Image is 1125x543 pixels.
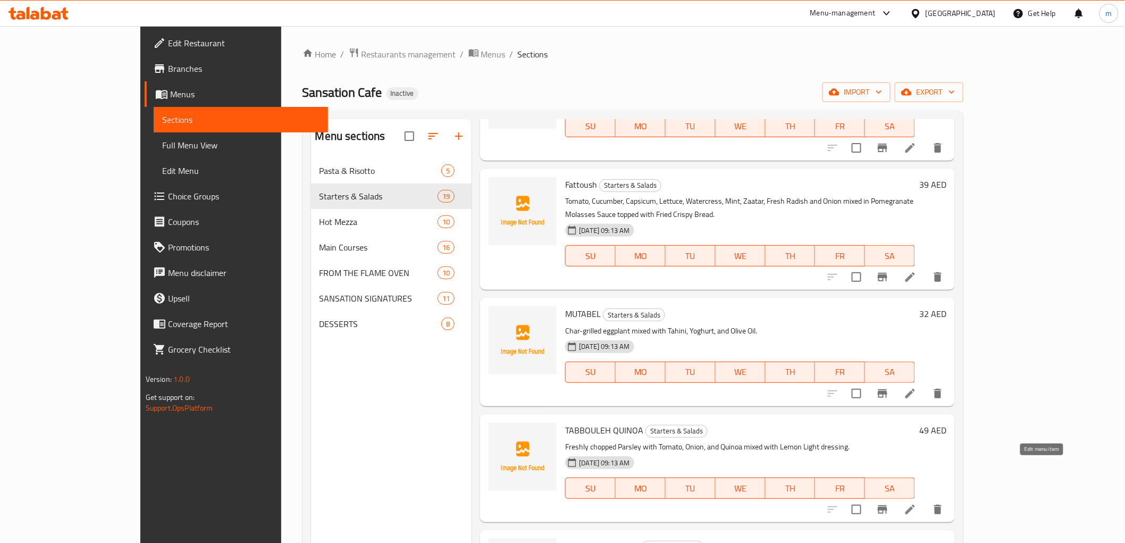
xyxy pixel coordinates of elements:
[925,135,951,161] button: delete
[565,306,601,322] span: MUTABEL
[869,481,911,496] span: SA
[869,364,911,380] span: SA
[666,478,716,499] button: TU
[925,497,951,522] button: delete
[903,86,955,99] span: export
[565,116,616,137] button: SU
[831,86,882,99] span: import
[441,318,455,330] div: items
[438,292,455,305] div: items
[146,401,213,415] a: Support.OpsPlatform
[620,119,661,134] span: MO
[919,177,946,192] h6: 39 AED
[819,119,861,134] span: FR
[575,225,634,236] span: [DATE] 09:13 AM
[489,177,557,245] img: Fattoush
[815,478,865,499] button: FR
[154,107,328,132] a: Sections
[510,48,514,61] li: /
[869,119,911,134] span: SA
[303,80,382,104] span: Sansation Cafe
[311,260,472,286] div: FROM THE FLAME OVEN10
[815,245,865,266] button: FR
[895,82,963,102] button: export
[770,481,811,496] span: TH
[815,362,865,383] button: FR
[919,306,946,321] h6: 32 AED
[162,113,320,126] span: Sections
[570,364,611,380] span: SU
[819,481,861,496] span: FR
[145,311,328,337] a: Coverage Report
[603,309,665,321] span: Starters & Salads
[926,7,996,19] div: [GEOGRAPHIC_DATA]
[162,139,320,152] span: Full Menu View
[870,497,895,522] button: Branch-specific-item
[565,324,915,338] p: Char-grilled eggplant mixed with Tahini, Yoghurt, and Olive Oil.
[815,116,865,137] button: FR
[303,47,964,61] nav: breadcrumb
[438,190,455,203] div: items
[766,362,816,383] button: TH
[154,132,328,158] a: Full Menu View
[145,30,328,56] a: Edit Restaurant
[845,382,868,405] span: Select to update
[481,48,506,61] span: Menus
[468,47,506,61] a: Menus
[438,266,455,279] div: items
[315,128,385,144] h2: Menu sections
[441,164,455,177] div: items
[865,478,915,499] button: SA
[870,381,895,406] button: Branch-specific-item
[168,318,320,330] span: Coverage Report
[646,425,707,437] span: Starters & Salads
[387,89,418,98] span: Inactive
[666,362,716,383] button: TU
[145,56,328,81] a: Branches
[810,7,876,20] div: Menu-management
[320,266,438,279] span: FROM THE FLAME OVEN
[670,364,711,380] span: TU
[716,478,766,499] button: WE
[438,268,454,278] span: 10
[311,235,472,260] div: Main Courses16
[173,372,190,386] span: 1.0.0
[904,271,917,283] a: Edit menu item
[670,248,711,264] span: TU
[168,266,320,279] span: Menu disclaimer
[145,183,328,209] a: Choice Groups
[570,248,611,264] span: SU
[362,48,456,61] span: Restaurants management
[349,47,456,61] a: Restaurants management
[320,164,442,177] span: Pasta & Risotto
[387,87,418,100] div: Inactive
[666,116,716,137] button: TU
[865,245,915,266] button: SA
[162,164,320,177] span: Edit Menu
[819,248,861,264] span: FR
[869,248,911,264] span: SA
[845,137,868,159] span: Select to update
[438,243,454,253] span: 16
[311,311,472,337] div: DESSERTS8
[145,286,328,311] a: Upsell
[145,260,328,286] a: Menu disclaimer
[870,135,895,161] button: Branch-specific-item
[168,215,320,228] span: Coupons
[720,364,761,380] span: WE
[168,37,320,49] span: Edit Restaurant
[489,306,557,374] img: MUTABEL
[570,481,611,496] span: SU
[770,248,811,264] span: TH
[904,387,917,400] a: Edit menu item
[770,364,811,380] span: TH
[438,215,455,228] div: items
[320,241,438,254] span: Main Courses
[170,88,320,101] span: Menus
[720,119,761,134] span: WE
[320,190,438,203] div: Starters & Salads
[320,215,438,228] span: Hot Mezza
[870,264,895,290] button: Branch-specific-item
[925,381,951,406] button: delete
